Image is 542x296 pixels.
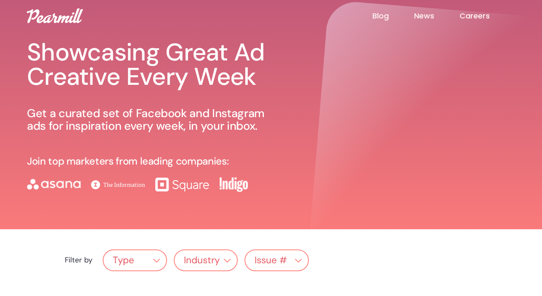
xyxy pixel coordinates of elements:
[65,256,93,264] div: Filter by
[113,255,134,266] div: Type
[27,40,273,89] h1: Showcasing Great Ad Creative Every Week
[460,11,515,21] a: Careers
[414,11,460,21] a: News
[255,255,287,266] div: Issue #
[27,156,228,167] p: Join top marketers from leading companies:
[27,8,83,23] img: Pearmill logo
[184,255,220,266] div: Industry
[372,11,414,21] a: Blog
[27,107,273,132] p: Get a curated set of Facebook and Instagram ads for inspiration every week, in your inbox.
